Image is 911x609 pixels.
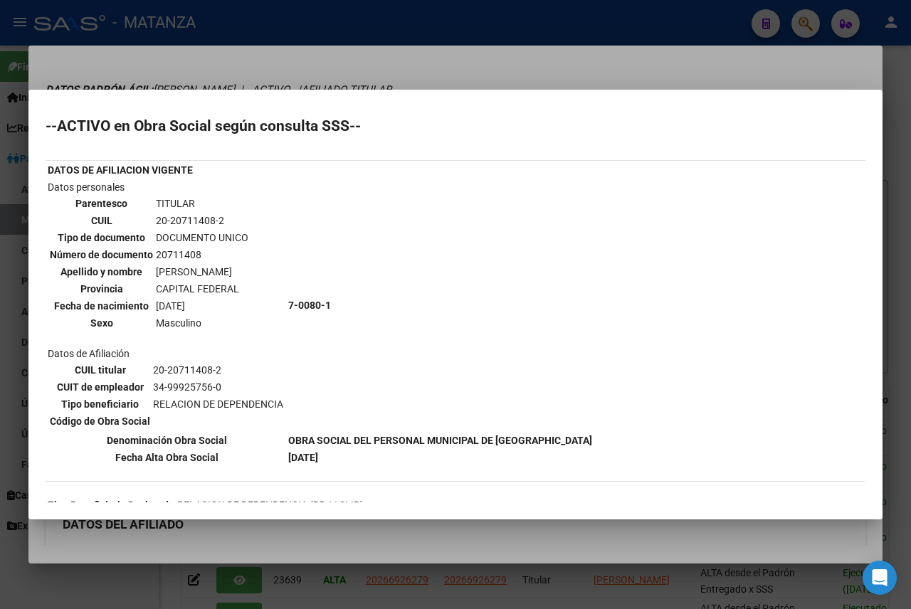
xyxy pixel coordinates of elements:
th: Tipo beneficiario [49,396,151,412]
th: Sexo [49,315,154,331]
th: Código de Obra Social [49,413,151,429]
td: DOCUMENTO UNICO [155,230,249,245]
td: Masculino [155,315,249,331]
td: [PERSON_NAME] [155,264,249,280]
td: 20-20711408-2 [152,362,284,378]
td: 20-20711408-2 [155,213,249,228]
th: Denominación Obra Social [47,433,286,448]
td: RELACION DE DEPENDENCIA (DDJJ SIJP) [177,497,517,513]
th: CUIT de empleador [49,379,151,395]
th: Fecha de nacimiento [49,298,154,314]
th: Parentesco [49,196,154,211]
td: CAPITAL FEDERAL [155,281,249,297]
b: DATOS DE AFILIACION VIGENTE [48,164,193,176]
div: Open Intercom Messenger [863,561,897,595]
th: Fecha Alta Obra Social [47,450,286,465]
td: Datos personales Datos de Afiliación [47,179,286,431]
b: [DATE] [288,452,318,463]
td: RELACION DE DEPENDENCIA [152,396,284,412]
th: Tipo Beneficiario Declarado [47,497,175,513]
th: Provincia [49,281,154,297]
b: OBRA SOCIAL DEL PERSONAL MUNICIPAL DE [GEOGRAPHIC_DATA] [288,435,592,446]
td: [DATE] [155,298,249,314]
td: 34-99925756-0 [152,379,284,395]
td: 20711408 [155,247,249,263]
th: Tipo de documento [49,230,154,245]
th: CUIL [49,213,154,228]
th: Número de documento [49,247,154,263]
b: 7-0080-1 [288,300,331,311]
th: Apellido y nombre [49,264,154,280]
th: CUIL titular [49,362,151,378]
h2: --ACTIVO en Obra Social según consulta SSS-- [46,119,865,133]
td: TITULAR [155,196,249,211]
